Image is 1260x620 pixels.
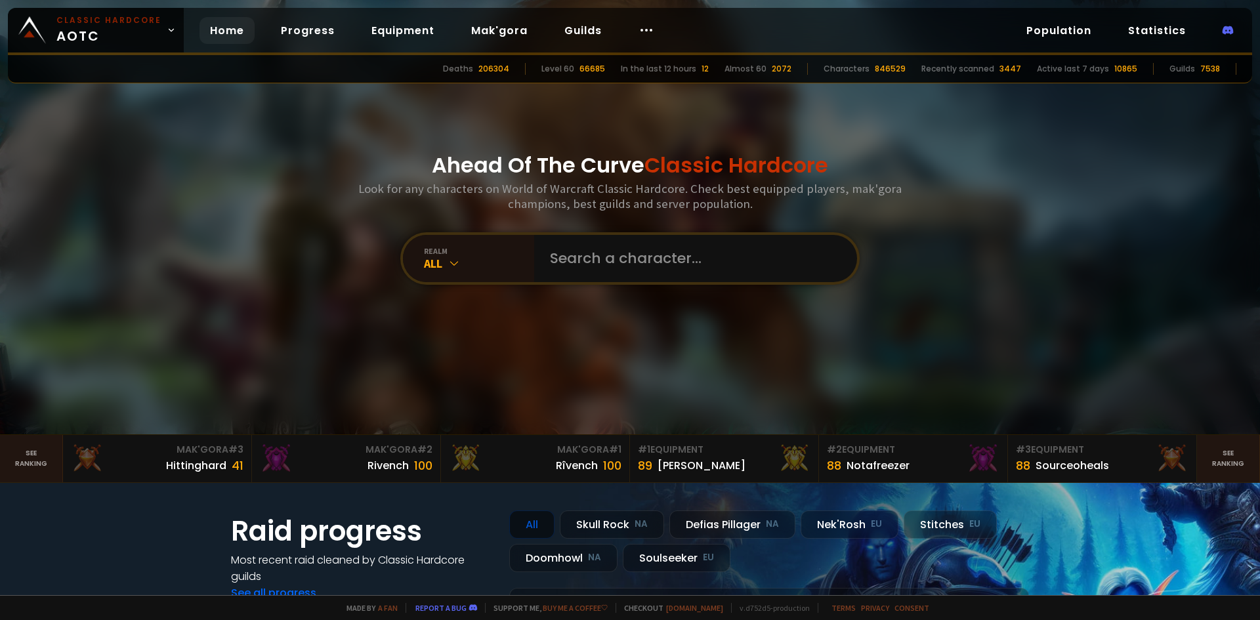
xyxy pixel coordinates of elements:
[1197,435,1260,482] a: Seeranking
[509,544,618,572] div: Doomhowl
[478,63,509,75] div: 206304
[703,551,714,564] small: EU
[485,603,608,613] span: Support me,
[638,443,810,457] div: Equipment
[1114,63,1137,75] div: 10865
[669,510,795,539] div: Defias Pillager
[414,457,432,474] div: 100
[702,63,709,75] div: 12
[199,17,255,44] a: Home
[904,510,997,539] div: Stitches
[621,63,696,75] div: In the last 12 hours
[231,510,493,552] h1: Raid progress
[731,603,810,613] span: v. d752d5 - production
[63,435,252,482] a: Mak'Gora#3Hittinghard41
[1016,443,1031,456] span: # 3
[871,518,882,531] small: EU
[1200,63,1220,75] div: 7538
[724,63,766,75] div: Almost 60
[509,510,555,539] div: All
[441,435,630,482] a: Mak'Gora#1Rîvench100
[658,457,745,474] div: [PERSON_NAME]
[772,63,791,75] div: 2072
[638,457,652,474] div: 89
[831,603,856,613] a: Terms
[766,518,779,531] small: NA
[999,63,1021,75] div: 3447
[461,17,538,44] a: Mak'gora
[579,63,605,75] div: 66685
[543,603,608,613] a: Buy me a coffee
[556,457,598,474] div: Rîvench
[969,518,980,531] small: EU
[260,443,432,457] div: Mak'Gora
[861,603,889,613] a: Privacy
[449,443,621,457] div: Mak'Gora
[603,457,621,474] div: 100
[666,603,723,613] a: [DOMAIN_NAME]
[353,181,907,211] h3: Look for any characters on World of Warcraft Classic Hardcore. Check best equipped players, mak'g...
[231,552,493,585] h4: Most recent raid cleaned by Classic Hardcore guilds
[921,63,994,75] div: Recently scanned
[827,457,841,474] div: 88
[824,63,870,75] div: Characters
[1016,443,1188,457] div: Equipment
[270,17,345,44] a: Progress
[231,585,316,600] a: See all progress
[541,63,574,75] div: Level 60
[1169,63,1195,75] div: Guilds
[616,603,723,613] span: Checkout
[443,63,473,75] div: Deaths
[638,443,650,456] span: # 1
[554,17,612,44] a: Guilds
[801,510,898,539] div: Nek'Rosh
[623,544,730,572] div: Soulseeker
[542,235,841,282] input: Search a character...
[339,603,398,613] span: Made by
[8,8,184,52] a: Classic HardcoreAOTC
[827,443,842,456] span: # 2
[361,17,445,44] a: Equipment
[847,457,910,474] div: Notafreezer
[630,435,819,482] a: #1Equipment89[PERSON_NAME]
[560,510,664,539] div: Skull Rock
[415,603,467,613] a: Report a bug
[378,603,398,613] a: a fan
[424,256,534,271] div: All
[71,443,243,457] div: Mak'Gora
[588,551,601,564] small: NA
[56,14,161,46] span: AOTC
[635,518,648,531] small: NA
[432,150,828,181] h1: Ahead Of The Curve
[1118,17,1196,44] a: Statistics
[1037,63,1109,75] div: Active last 7 days
[1016,17,1102,44] a: Population
[166,457,226,474] div: Hittinghard
[1008,435,1197,482] a: #3Equipment88Sourceoheals
[644,150,828,180] span: Classic Hardcore
[56,14,161,26] small: Classic Hardcore
[367,457,409,474] div: Rivench
[424,246,534,256] div: realm
[1036,457,1109,474] div: Sourceoheals
[228,443,243,456] span: # 3
[827,443,999,457] div: Equipment
[819,435,1008,482] a: #2Equipment88Notafreezer
[894,603,929,613] a: Consent
[252,435,441,482] a: Mak'Gora#2Rivench100
[417,443,432,456] span: # 2
[232,457,243,474] div: 41
[1016,457,1030,474] div: 88
[609,443,621,456] span: # 1
[875,63,906,75] div: 846529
